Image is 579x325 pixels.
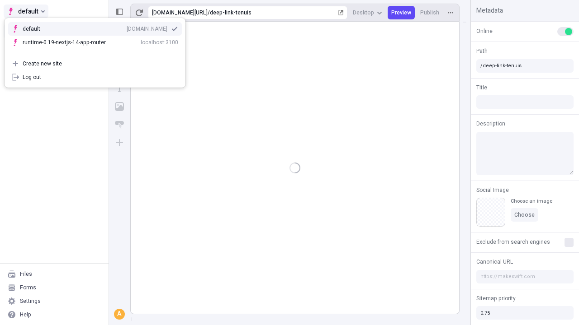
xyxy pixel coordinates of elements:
span: Canonical URL [476,258,513,266]
button: Desktop [349,6,386,19]
button: Publish [417,6,443,19]
button: Choose [511,208,538,222]
div: default [23,25,54,32]
div: [URL][DOMAIN_NAME] [152,9,208,16]
div: runtime-0.19-nextjs-14-app-router [23,39,106,46]
span: Description [476,120,505,128]
div: Help [20,311,31,318]
div: Choose an image [511,198,552,204]
div: A [115,310,124,319]
button: Image [111,98,128,115]
span: Title [476,84,487,92]
span: Online [476,27,493,35]
input: https://makeswift.com [476,270,574,283]
span: Desktop [353,9,374,16]
span: Sitemap priority [476,294,516,302]
div: Settings [20,297,41,305]
button: Preview [388,6,415,19]
span: Path [476,47,488,55]
span: Social Image [476,186,509,194]
button: Button [111,116,128,133]
div: [DOMAIN_NAME] [127,25,167,32]
span: Exclude from search engines [476,238,550,246]
div: Forms [20,284,36,291]
div: localhost:3100 [141,39,178,46]
div: / [208,9,210,16]
button: Select site [4,5,48,18]
button: Text [111,80,128,97]
div: Suggestions [5,19,185,53]
span: Preview [391,9,411,16]
span: Publish [420,9,439,16]
div: deep-link-tenuis [210,9,336,16]
div: Files [20,270,32,278]
span: Choose [514,211,535,218]
span: default [18,6,38,17]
